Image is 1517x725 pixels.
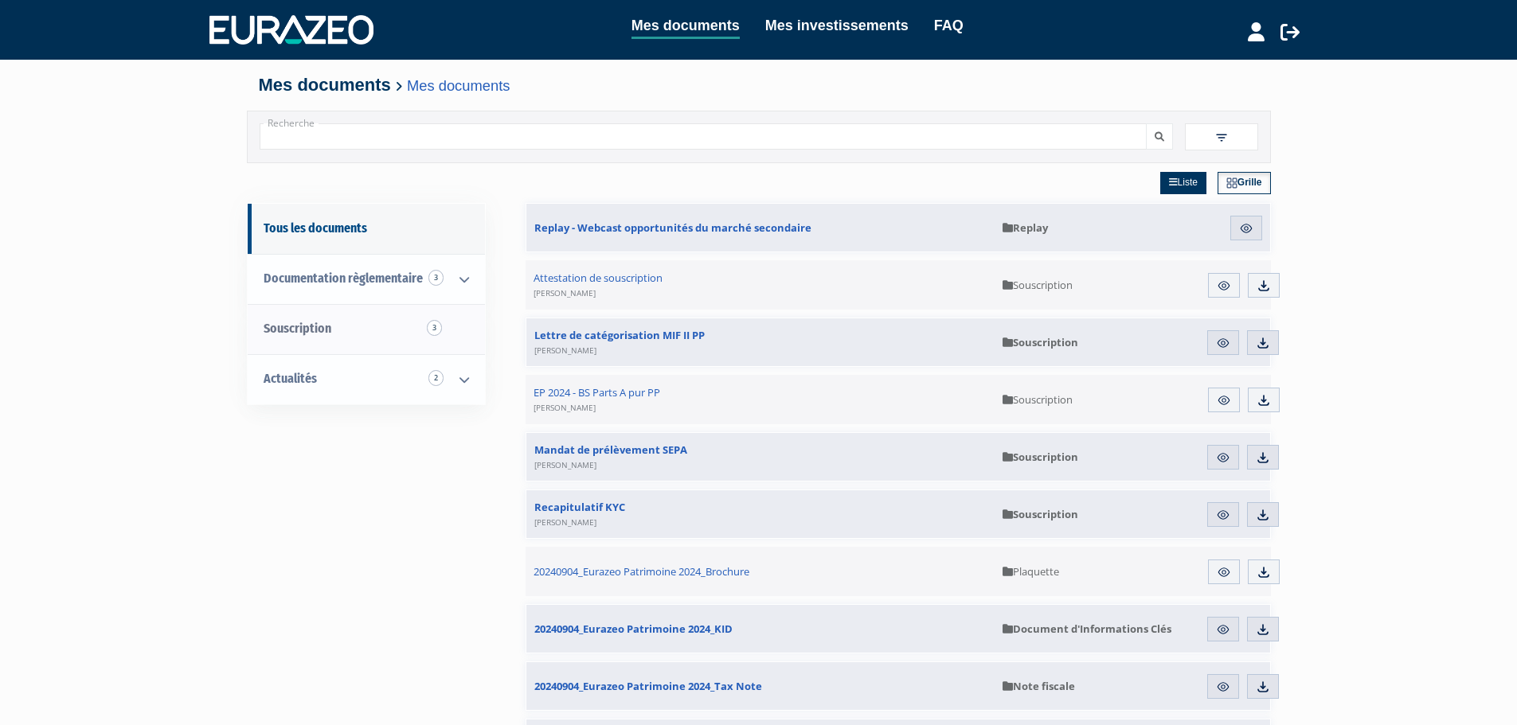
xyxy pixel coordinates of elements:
span: 20240904_Eurazeo Patrimoine 2024_Tax Note [534,679,762,693]
img: eye.svg [1216,336,1230,350]
img: filter.svg [1214,131,1229,145]
img: download.svg [1256,508,1270,522]
span: [PERSON_NAME] [534,287,596,298]
img: download.svg [1256,680,1270,694]
img: download.svg [1257,279,1271,293]
span: Mandat de prélèvement SEPA [534,442,687,471]
span: Lettre de catégorisation MIF II PP [534,328,705,357]
span: Plaquette [1003,564,1059,579]
img: eye.svg [1216,508,1230,522]
a: Lettre de catégorisation MIF II PP[PERSON_NAME] [526,318,995,366]
span: Souscription [1003,278,1073,292]
img: eye.svg [1216,450,1230,465]
span: Replay - Webcast opportunités du marché secondaire [534,220,811,235]
span: Replay [1003,220,1048,235]
a: Recapitulatif KYC[PERSON_NAME] [526,490,995,538]
span: Documentation règlementaire [264,271,423,286]
img: eye.svg [1217,279,1231,293]
span: 3 [427,320,442,336]
a: 20240904_Eurazeo Patrimoine 2024_KID [526,605,995,653]
a: Mandat de prélèvement SEPA[PERSON_NAME] [526,433,995,481]
img: grid.svg [1226,177,1237,189]
h4: Mes documents [259,76,1259,95]
a: 20240904_Eurazeo Patrimoine 2024_Tax Note [526,662,995,710]
a: Grille [1218,172,1271,194]
a: Actualités 2 [248,354,485,404]
a: Mes documents [407,77,510,94]
span: Souscription [1003,392,1073,407]
a: Documentation règlementaire 3 [248,254,485,304]
span: Actualités [264,371,317,386]
a: Replay - Webcast opportunités du marché secondaire [526,204,995,251]
img: 1732889491-logotype_eurazeo_blanc_rvb.png [209,15,373,44]
span: [PERSON_NAME] [534,402,596,413]
span: Souscription [264,321,331,336]
input: Recherche [260,123,1147,150]
span: [PERSON_NAME] [534,459,596,470]
img: eye.svg [1216,622,1230,637]
a: Attestation de souscription[PERSON_NAME] [526,260,995,310]
span: 2 [428,370,444,386]
img: eye.svg [1217,565,1231,579]
span: Recapitulatif KYC [534,500,625,528]
span: 20240904_Eurazeo Patrimoine 2024_Brochure [534,564,749,579]
img: eye.svg [1217,393,1231,407]
a: EP 2024 - BS Parts A pur PP[PERSON_NAME] [526,375,995,424]
a: Mes documents [631,14,740,39]
img: download.svg [1257,565,1271,579]
span: [PERSON_NAME] [534,516,596,528]
img: download.svg [1256,622,1270,637]
span: Note fiscale [1003,679,1075,693]
a: Mes investissements [765,14,909,37]
img: download.svg [1256,336,1270,350]
span: 20240904_Eurazeo Patrimoine 2024_KID [534,622,733,636]
img: eye.svg [1239,221,1253,236]
span: Document d'Informations Clés [1003,622,1171,636]
span: EP 2024 - BS Parts A pur PP [534,385,660,414]
span: Souscription [1003,450,1078,464]
a: FAQ [934,14,964,37]
span: Souscription [1003,335,1078,349]
img: download.svg [1256,450,1270,465]
span: Souscription [1003,507,1078,521]
a: Souscription3 [248,304,485,354]
img: download.svg [1257,393,1271,407]
a: 20240904_Eurazeo Patrimoine 2024_Brochure [526,547,995,596]
img: eye.svg [1216,680,1230,694]
span: 3 [428,270,444,286]
a: Liste [1160,172,1206,194]
a: Tous les documents [248,204,485,254]
span: Attestation de souscription [534,271,663,299]
span: [PERSON_NAME] [534,345,596,356]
